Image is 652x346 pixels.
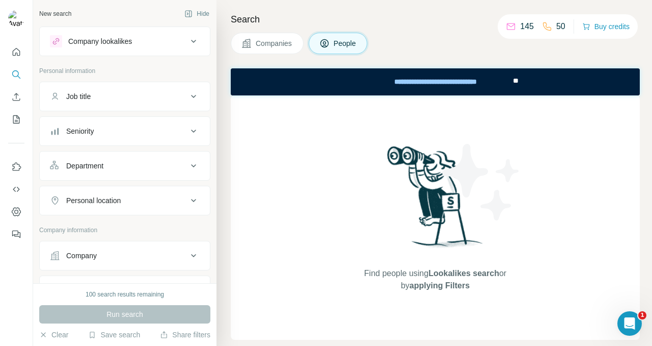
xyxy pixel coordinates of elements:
span: Lookalikes search [428,269,499,278]
iframe: Intercom live chat [617,311,642,336]
button: Personal location [40,188,210,213]
p: Company information [39,226,210,235]
img: Surfe Illustration - Woman searching with binoculars [383,143,488,257]
button: Use Surfe API [8,180,24,199]
button: Feedback [8,225,24,243]
div: Seniority [66,126,94,136]
p: Personal information [39,66,210,76]
button: Use Surfe on LinkedIn [8,158,24,176]
img: Avatar [8,10,24,27]
button: Job title [40,84,210,109]
div: New search [39,9,71,18]
span: Find people using or by [354,267,517,292]
button: My lists [8,110,24,129]
div: Department [66,161,103,171]
button: Dashboard [8,203,24,221]
p: 145 [520,20,534,33]
iframe: Banner [231,68,640,95]
div: 100 search results remaining [86,290,164,299]
p: 50 [556,20,565,33]
button: Enrich CSV [8,88,24,106]
button: Department [40,154,210,178]
button: Clear [39,330,68,340]
button: Industry [40,278,210,303]
button: Hide [177,6,216,21]
span: Companies [256,38,293,48]
button: Seniority [40,119,210,143]
h4: Search [231,12,640,27]
button: Quick start [8,43,24,61]
img: Surfe Illustration - Stars [436,136,527,228]
div: Company [66,251,97,261]
div: Personal location [66,195,121,206]
span: 1 [638,311,646,319]
button: Save search [88,330,140,340]
div: Job title [66,91,91,102]
button: Buy credits [582,19,630,34]
button: Company [40,243,210,268]
div: Company lookalikes [68,36,132,46]
span: applying Filters [410,281,470,290]
span: People [334,38,357,48]
button: Search [8,65,24,84]
button: Share filters [160,330,210,340]
button: Company lookalikes [40,29,210,54]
